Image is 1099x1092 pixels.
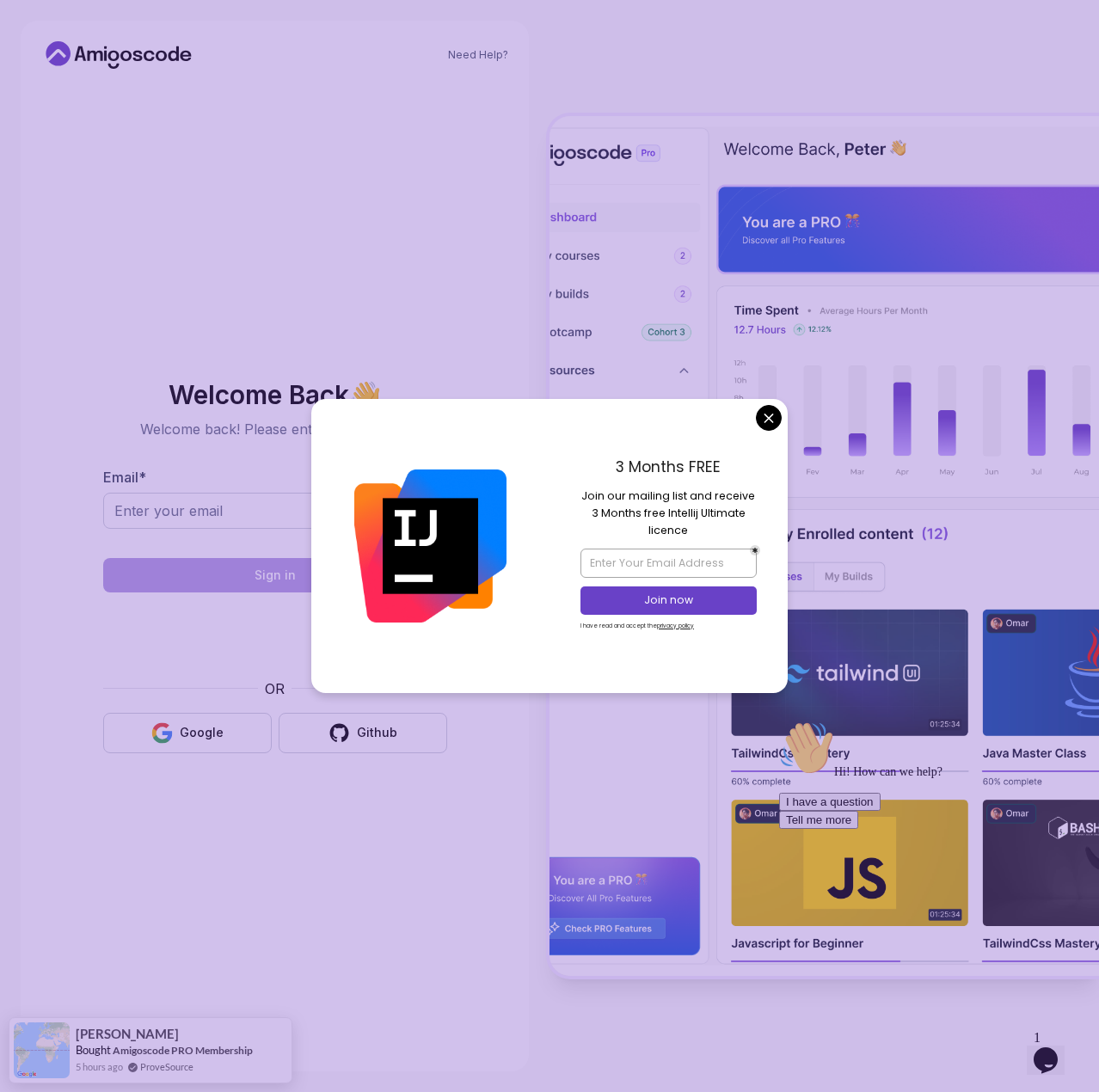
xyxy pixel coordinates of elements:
h2: Welcome Back [103,381,447,408]
button: Github [279,713,447,753]
div: 👋Hi! How can we help?I have a questionTell me more [7,7,316,115]
img: :wave: [7,7,62,62]
span: 👋 [349,380,382,408]
p: Welcome back! Please enter your details. [103,419,447,439]
iframe: chat widget [1027,1023,1082,1075]
a: Need Help? [448,48,508,62]
input: Enter your email [103,493,447,529]
span: Bought [76,1043,111,1057]
a: Home link [41,41,196,69]
img: provesource social proof notification image [14,1022,70,1078]
span: [PERSON_NAME] [76,1027,179,1041]
button: Tell me more [7,97,86,115]
iframe: chat widget [772,714,1082,1015]
iframe: Widget mit Kontrollkästchen für die hCaptcha-Sicherheitsabfrage [145,603,405,668]
a: ProveSource [140,1059,193,1074]
label: Email * [103,469,146,486]
p: OR [265,678,285,699]
span: 5 hours ago [76,1059,123,1074]
div: Google [180,724,224,741]
button: Google [103,713,272,753]
div: Github [357,724,397,741]
button: Sign in [103,558,447,592]
button: I have a question [7,79,108,97]
div: Sign in [255,567,296,584]
img: Amigoscode Dashboard [549,116,1099,976]
span: Hi! How can we help? [7,52,170,64]
a: Amigoscode PRO Membership [113,1044,253,1057]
